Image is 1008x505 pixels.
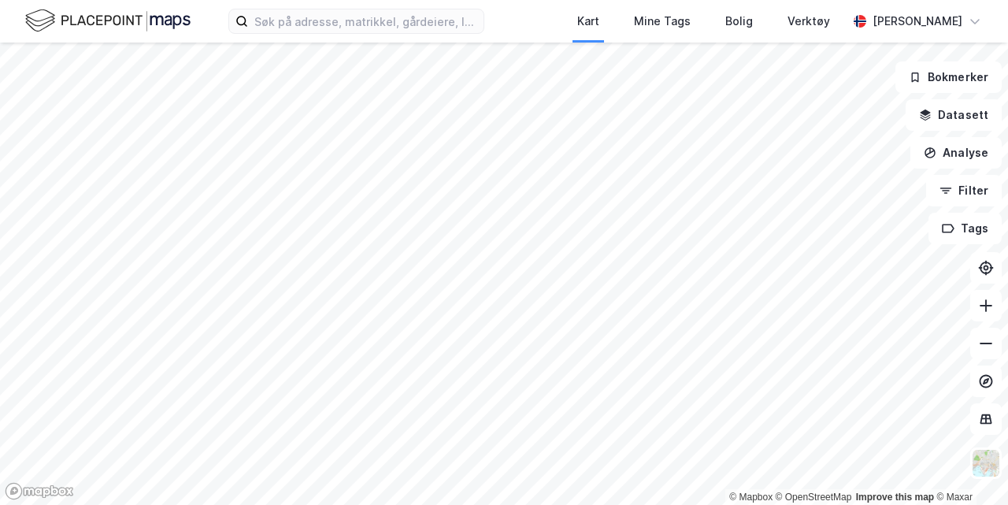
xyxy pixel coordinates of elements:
a: Improve this map [856,492,934,503]
button: Datasett [906,99,1002,131]
input: Søk på adresse, matrikkel, gårdeiere, leietakere eller personer [248,9,484,33]
iframe: Chat Widget [929,429,1008,505]
button: Analyse [910,137,1002,169]
div: Kontrollprogram for chat [929,429,1008,505]
div: Kart [577,12,599,31]
div: [PERSON_NAME] [873,12,962,31]
a: OpenStreetMap [776,492,852,503]
a: Mapbox homepage [5,482,74,500]
a: Mapbox [729,492,773,503]
button: Bokmerker [895,61,1002,93]
img: logo.f888ab2527a4732fd821a326f86c7f29.svg [25,7,191,35]
div: Mine Tags [634,12,691,31]
button: Filter [926,175,1002,206]
div: Verktøy [787,12,830,31]
button: Tags [928,213,1002,244]
div: Bolig [725,12,753,31]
